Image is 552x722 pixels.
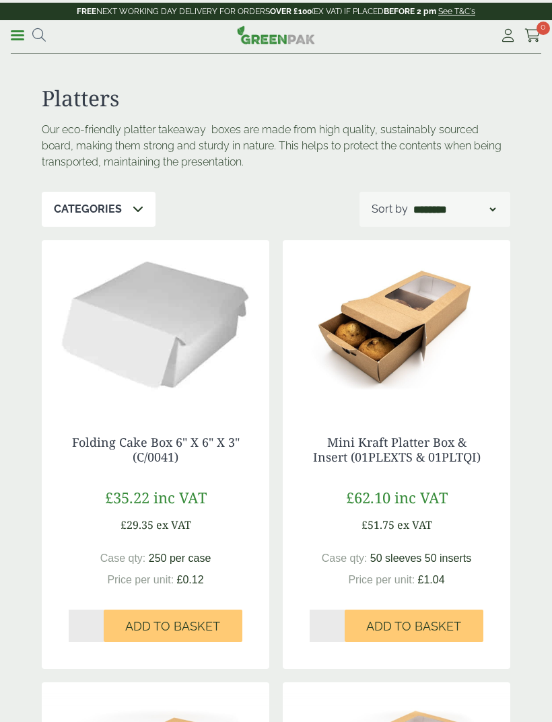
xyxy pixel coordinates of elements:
[283,240,510,408] img: IMG_4535
[384,7,436,16] strong: BEFORE 2 pm
[72,434,240,465] a: Folding Cake Box 6" X 6" X 3" (C/0041)
[107,574,174,585] span: Price per unit:
[348,574,415,585] span: Price per unit:
[411,201,498,217] select: Shop order
[156,517,191,532] span: ex VAT
[418,574,445,585] span: £1.04
[361,517,394,532] span: £51.75
[105,487,149,507] span: £35.22
[100,552,146,564] span: Case qty:
[397,517,432,532] span: ex VAT
[370,552,471,564] span: 50 sleeves 50 inserts
[322,552,368,564] span: Case qty:
[42,85,510,111] h1: Platters
[313,434,481,465] a: Mini Kraft Platter Box & Insert (01PLEXTS & 01PLTQI)
[153,487,207,507] span: inc VAT
[394,487,448,507] span: inc VAT
[524,26,541,46] a: 0
[438,7,475,16] a: See T&C's
[120,517,153,532] span: £29.35
[366,619,461,634] span: Add to Basket
[125,619,220,634] span: Add to Basket
[54,201,122,217] p: Categories
[237,26,315,44] img: GreenPak Supplies
[42,123,502,168] span: Our eco-friendly platter takeaway boxes are made from high quality, sustainably sourced board, ma...
[346,487,390,507] span: £62.10
[77,7,96,16] strong: FREE
[524,29,541,42] i: Cart
[537,22,550,35] span: 0
[42,240,269,408] img: 3530058 Folding Cake Box 8 x 8 x 4inch
[177,574,204,585] span: £0.12
[499,29,516,42] i: My Account
[345,610,483,642] button: Add to Basket
[270,7,312,16] strong: OVER £100
[104,610,242,642] button: Add to Basket
[149,552,211,564] span: 250 per case
[372,201,408,217] p: Sort by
